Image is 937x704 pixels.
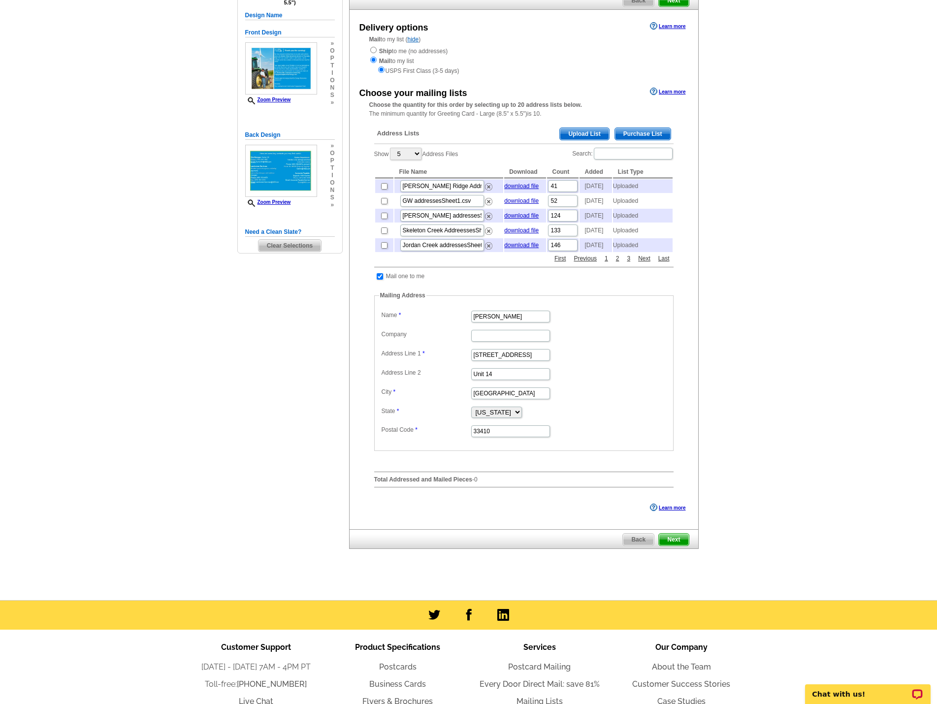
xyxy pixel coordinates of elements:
iframe: LiveChat chat widget [799,673,937,704]
td: Uploaded [613,194,673,208]
strong: Choose the quantity for this order by selecting up to 20 address lists below. [369,101,582,108]
span: p [330,55,334,62]
td: [DATE] [580,194,612,208]
a: Learn more [650,22,685,30]
a: Every Door Direct Mail: save 81% [480,679,600,689]
a: Business Cards [369,679,426,689]
a: Remove this list [485,240,492,247]
a: download file [504,197,539,204]
td: Uploaded [613,209,673,223]
img: delete.png [485,242,492,250]
span: Purchase List [615,128,671,140]
a: First [552,254,568,263]
label: Address Line 2 [382,368,470,377]
span: Next [659,534,688,545]
label: Search: [572,147,673,160]
label: Company [382,330,470,339]
h5: Front Design [245,28,335,37]
td: Uploaded [613,179,673,193]
th: List Type [613,166,673,178]
div: USPS First Class (3-5 days) [369,65,679,75]
legend: Mailing Address [379,291,426,300]
span: » [330,99,334,106]
img: delete.png [485,198,492,205]
label: Address Line 1 [382,349,470,358]
strong: Mail [369,36,381,43]
td: Uploaded [613,224,673,237]
span: Product Specifications [355,642,440,652]
a: Zoom Preview [245,199,291,205]
span: p [330,157,334,164]
label: City [382,387,470,396]
label: Name [382,311,470,320]
span: Services [523,642,556,652]
div: to me (no addresses) to my list [369,46,679,75]
td: [DATE] [580,238,612,252]
span: Address Lists [377,129,420,138]
span: t [330,164,334,172]
span: i [330,69,334,77]
div: The minimum quantity for Greeting Card - Large (8.5" x 5.5")is 10. [350,100,698,118]
span: t [330,62,334,69]
img: delete.png [485,183,492,191]
img: delete.png [485,213,492,220]
span: Upload List [560,128,609,140]
span: 0 [474,476,478,483]
img: small-thumb.jpg [245,42,317,95]
select: ShowAddress Files [390,148,421,160]
td: Mail one to me [386,271,425,281]
div: - [369,120,679,495]
span: Clear Selections [258,240,321,252]
a: Remove this list [485,211,492,218]
span: » [330,40,334,47]
a: [PHONE_NUMBER] [237,679,307,689]
a: download file [504,212,539,219]
td: [DATE] [580,224,612,237]
a: Remove this list [485,225,492,232]
div: to my list ( ) [350,35,698,75]
a: About the Team [652,662,711,672]
th: Download [504,166,546,178]
a: Postcard Mailing [508,662,571,672]
a: Learn more [650,504,685,512]
a: Zoom Preview [245,97,291,102]
li: Toll-free: [185,678,327,690]
span: Customer Support [221,642,291,652]
a: 1 [602,254,611,263]
span: s [330,194,334,201]
span: » [330,201,334,209]
a: Learn more [650,88,685,96]
span: n [330,187,334,194]
a: hide [408,36,419,43]
a: download file [504,242,539,249]
strong: Mail [379,58,390,64]
strong: Total Addressed and Mailed Pieces [374,476,472,483]
th: Count [547,166,579,178]
h5: Back Design [245,130,335,140]
th: Added [580,166,612,178]
h5: Need a Clean Slate? [245,227,335,237]
label: State [382,407,470,416]
a: download file [504,227,539,234]
span: s [330,92,334,99]
a: Customer Success Stories [632,679,730,689]
input: Search: [594,148,673,160]
label: Show Address Files [374,147,458,161]
a: 2 [614,254,622,263]
span: o [330,47,334,55]
div: Choose your mailing lists [359,87,467,100]
a: Next [636,254,653,263]
span: o [330,150,334,157]
strong: Ship [379,48,392,55]
span: i [330,172,334,179]
span: o [330,179,334,187]
a: Previous [571,254,599,263]
img: delete.png [485,227,492,235]
td: [DATE] [580,209,612,223]
span: n [330,84,334,92]
li: [DATE] - [DATE] 7AM - 4PM PT [185,661,327,673]
h5: Design Name [245,11,335,20]
a: Last [656,254,672,263]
